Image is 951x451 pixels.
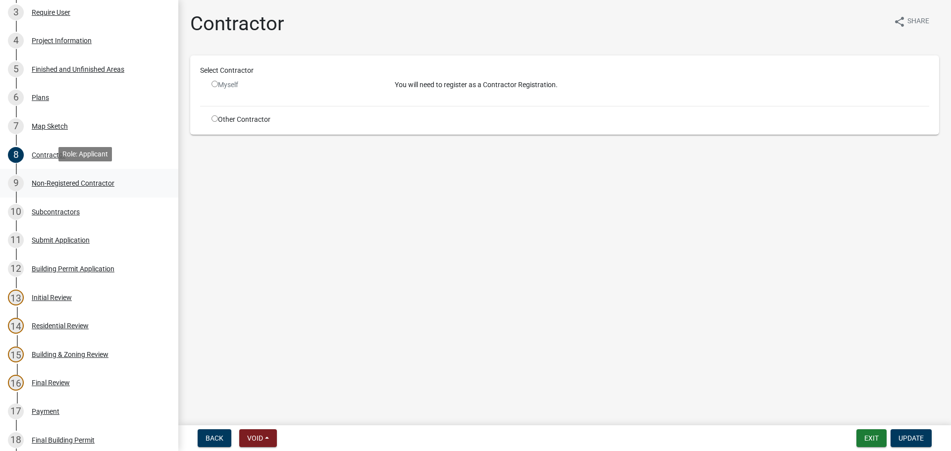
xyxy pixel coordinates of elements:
[239,429,277,447] button: Void
[8,403,24,419] div: 17
[32,237,90,244] div: Submit Application
[886,12,937,31] button: shareShare
[395,80,929,90] p: You will need to register as a Contractor Registration.
[8,290,24,305] div: 13
[894,16,905,28] i: share
[58,147,112,161] div: Role: Applicant
[32,265,114,272] div: Building Permit Application
[8,4,24,20] div: 3
[247,434,263,442] span: Void
[32,379,70,386] div: Final Review
[8,90,24,105] div: 6
[8,347,24,362] div: 15
[32,94,49,101] div: Plans
[8,432,24,448] div: 18
[8,375,24,391] div: 16
[211,80,380,90] div: Myself
[8,175,24,191] div: 9
[198,429,231,447] button: Back
[32,351,108,358] div: Building & Zoning Review
[8,61,24,77] div: 5
[32,408,59,415] div: Payment
[32,151,65,158] div: Contractor
[907,16,929,28] span: Share
[8,232,24,248] div: 11
[8,204,24,220] div: 10
[8,33,24,49] div: 4
[856,429,887,447] button: Exit
[32,294,72,301] div: Initial Review
[32,37,92,44] div: Project Information
[32,208,80,215] div: Subcontractors
[32,66,124,73] div: Finished and Unfinished Areas
[8,147,24,163] div: 8
[32,9,70,16] div: Require User
[204,114,387,125] div: Other Contractor
[32,437,95,444] div: Final Building Permit
[32,322,89,329] div: Residential Review
[206,434,223,442] span: Back
[32,123,68,130] div: Map Sketch
[8,261,24,277] div: 12
[8,118,24,134] div: 7
[891,429,932,447] button: Update
[193,65,937,76] div: Select Contractor
[8,318,24,334] div: 14
[190,12,284,36] h1: Contractor
[898,434,924,442] span: Update
[32,180,114,187] div: Non-Registered Contractor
